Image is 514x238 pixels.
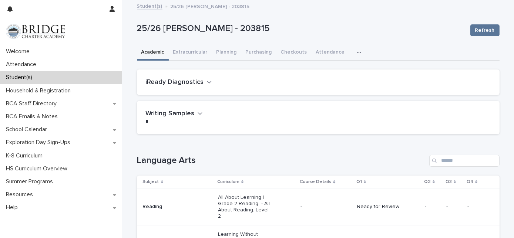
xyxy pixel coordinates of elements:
p: BCA Emails & Notes [3,113,64,120]
p: - [425,204,440,210]
h1: Language Arts [137,155,426,166]
p: 25/26 [PERSON_NAME] - 203815 [171,2,250,10]
button: Attendance [312,45,349,61]
h2: iReady Diagnostics [146,78,204,86]
p: Reading [143,204,196,210]
p: Curriculum [217,178,239,186]
p: Q3 [446,178,452,186]
input: Search [429,155,500,167]
button: Writing Samples [146,110,203,118]
tr: ReadingAll About Learning | Grade 2 Reading - All About Reading: Level 2-Ready for Review--- [137,188,500,225]
span: Refresh [475,27,495,34]
p: Resources [3,191,39,198]
p: Q4 [467,178,473,186]
button: Planning [212,45,241,61]
button: Checkouts [276,45,312,61]
p: BCA Staff Directory [3,100,63,107]
p: K-8 Curriculum [3,152,48,159]
p: Exploration Day Sign-Ups [3,139,76,146]
p: Welcome [3,48,36,55]
p: Attendance [3,61,42,68]
p: Household & Registration [3,87,77,94]
p: Student(s) [3,74,38,81]
button: Academic [137,45,169,61]
p: Course Details [300,178,331,186]
p: Summer Programs [3,178,59,185]
p: Help [3,204,24,211]
p: - [446,204,461,210]
p: Ready for Review [357,204,410,210]
p: 25/26 [PERSON_NAME] - 203815 [137,23,464,34]
p: Q1 [356,178,362,186]
p: HS Curriculum Overview [3,165,73,172]
p: Subject [143,178,159,186]
button: Extracurricular [169,45,212,61]
h2: Writing Samples [146,110,195,118]
p: School Calendar [3,126,53,133]
button: iReady Diagnostics [146,78,212,86]
button: Refresh [470,24,500,36]
a: Student(s) [137,1,162,10]
img: V1C1m3IdTEidaUdm9Hs0 [6,24,65,39]
button: Purchasing [241,45,276,61]
p: All About Learning | Grade 2 Reading - All About Reading: Level 2 [218,194,271,219]
p: Q2 [424,178,431,186]
p: - [467,204,488,210]
p: - [300,204,351,210]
